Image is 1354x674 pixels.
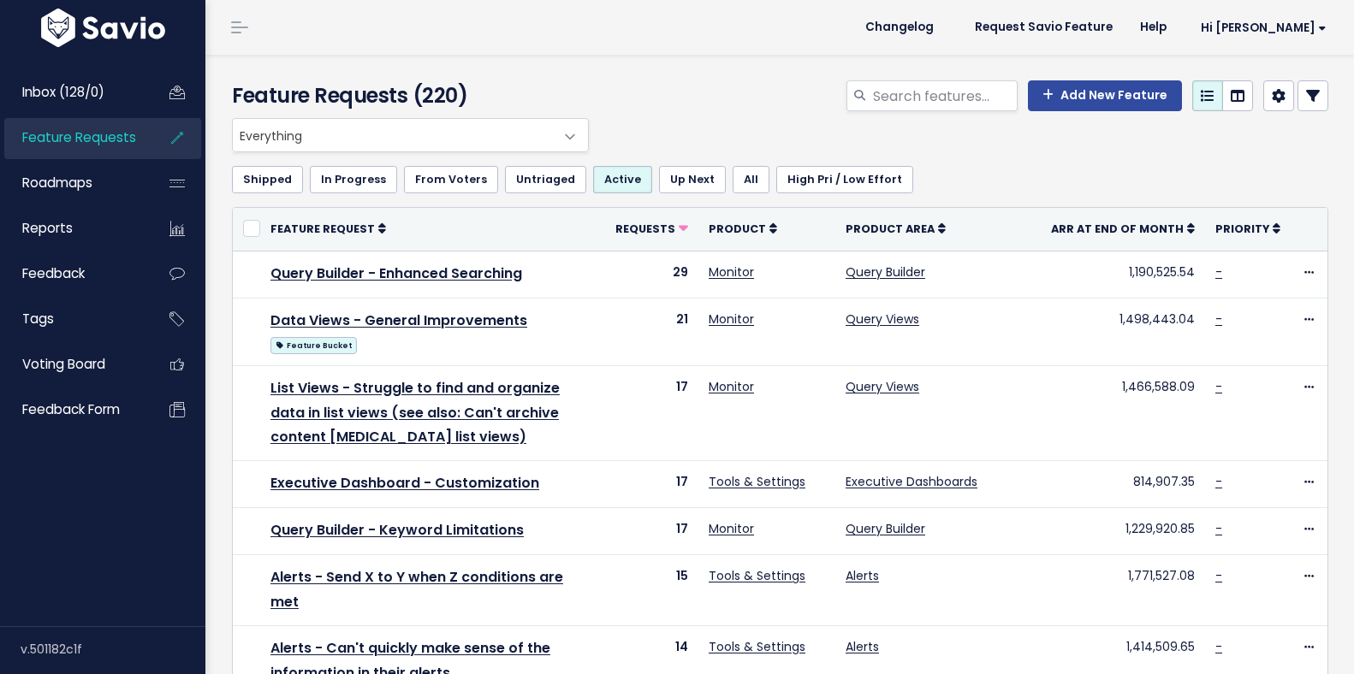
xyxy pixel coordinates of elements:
span: Feature Bucket [270,337,357,354]
a: Active [593,166,652,193]
span: Product Area [846,222,935,236]
a: Tools & Settings [709,567,805,584]
span: Requests [615,222,675,236]
span: Tags [22,310,54,328]
span: Hi [PERSON_NAME] [1201,21,1327,34]
td: 1,498,443.04 [1041,298,1205,365]
td: 17 [605,461,698,508]
a: Alerts - Send X to Y when Z conditions are met [270,567,563,612]
span: Priority [1215,222,1269,236]
a: Alerts [846,567,879,584]
a: Product [709,220,777,237]
a: Shipped [232,166,303,193]
td: 17 [605,508,698,555]
a: ARR at End of Month [1051,220,1195,237]
a: Feature Requests [4,118,142,157]
a: Hi [PERSON_NAME] [1180,15,1340,41]
a: - [1215,473,1222,490]
a: Untriaged [505,166,586,193]
a: Up Next [659,166,726,193]
a: List Views - Struggle to find and organize data in list views (see also: Can't archive content [M... [270,378,560,447]
a: Query Builder - Keyword Limitations [270,520,524,540]
span: Product [709,222,766,236]
a: Feedback form [4,390,142,429]
a: Monitor [709,310,754,328]
td: 1,771,527.08 [1041,555,1205,626]
a: Add New Feature [1028,80,1182,111]
a: Tools & Settings [709,638,805,655]
a: Inbox (128/0) [4,73,142,112]
td: 17 [605,365,698,460]
span: Voting Board [22,355,105,373]
a: - [1215,638,1222,655]
span: Inbox (128/0) [22,83,104,101]
a: Feature Request [270,220,386,237]
a: Executive Dashboard - Customization [270,473,539,493]
input: Search features... [871,80,1018,111]
a: Data Views - General Improvements [270,310,527,330]
a: Query Builder - Enhanced Searching [270,263,522,283]
span: Feedback form [22,400,120,418]
a: Monitor [709,263,754,281]
a: Query Views [846,310,919,328]
span: Feedback [22,264,85,282]
a: Product Area [846,220,946,237]
span: Roadmaps [22,174,92,192]
img: logo-white.9d6f32f41409.svg [37,9,169,47]
a: In Progress [310,166,397,193]
td: 29 [605,251,698,298]
a: Reports [4,209,142,248]
td: 814,907.35 [1041,461,1205,508]
td: 1,190,525.54 [1041,251,1205,298]
a: - [1215,310,1222,328]
a: Roadmaps [4,163,142,203]
a: Query Builder [846,520,925,537]
a: Query Views [846,378,919,395]
a: Tags [4,299,142,339]
td: 21 [605,298,698,365]
a: - [1215,263,1222,281]
span: Everything [233,119,554,151]
span: ARR at End of Month [1051,222,1184,236]
ul: Filter feature requests [232,166,1328,193]
a: From Voters [404,166,498,193]
span: Changelog [865,21,934,33]
a: Voting Board [4,345,142,384]
a: All [733,166,769,193]
span: Everything [232,118,589,152]
div: v.501182c1f [21,627,205,671]
a: Monitor [709,520,754,537]
a: Tools & Settings [709,473,805,490]
a: Feedback [4,254,142,293]
a: - [1215,520,1222,537]
a: Alerts [846,638,879,655]
span: Reports [22,219,73,237]
a: - [1215,378,1222,395]
a: Query Builder [846,263,925,281]
a: Priority [1215,220,1280,237]
a: Executive Dashboards [846,473,977,490]
a: Help [1126,15,1180,40]
span: Feature Requests [22,128,136,146]
td: 1,466,588.09 [1041,365,1205,460]
a: Request Savio Feature [961,15,1126,40]
td: 1,229,920.85 [1041,508,1205,555]
td: 15 [605,555,698,626]
a: Monitor [709,378,754,395]
a: - [1215,567,1222,584]
a: Feature Bucket [270,334,357,355]
span: Feature Request [270,222,375,236]
h4: Feature Requests (220) [232,80,580,111]
a: High Pri / Low Effort [776,166,913,193]
a: Requests [615,220,688,237]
